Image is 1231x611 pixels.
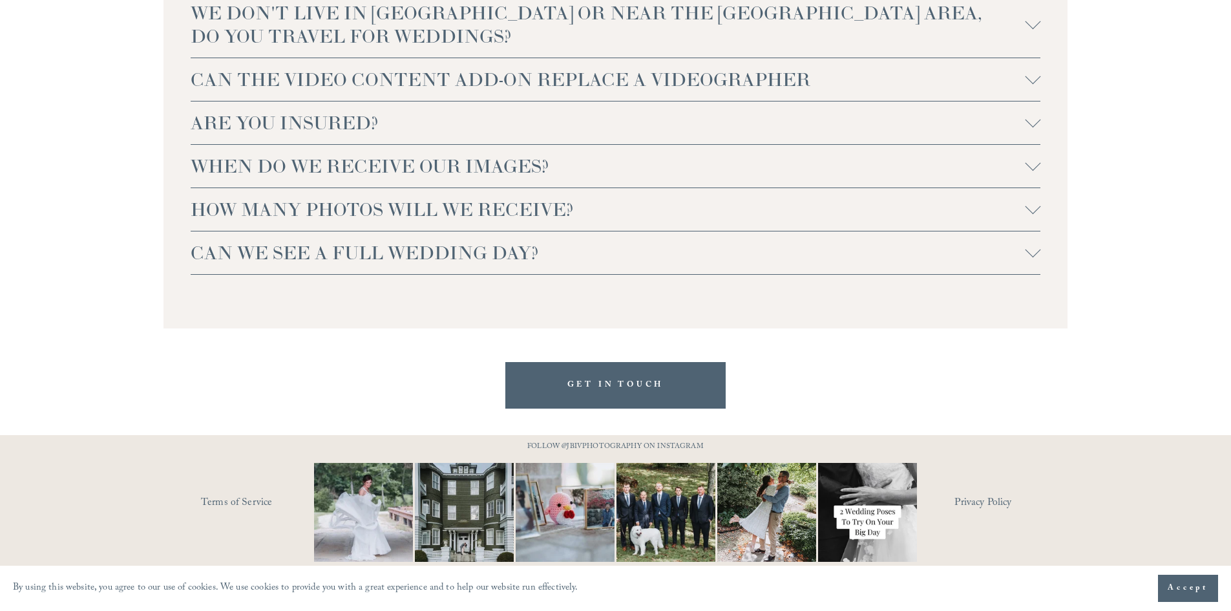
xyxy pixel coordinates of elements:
a: Privacy Policy [954,493,1068,513]
img: It&rsquo;s that time of year where weddings and engagements pick up and I get the joy of capturin... [717,446,816,578]
span: CAN WE SEE A FULL WEDDING DAY? [191,241,1026,264]
span: HOW MANY PHOTOS WILL WE RECEIVE? [191,198,1026,221]
img: This has got to be one of the cutest detail shots I've ever taken for a wedding! 📷 @thewoobles #I... [491,463,640,562]
p: By using this website, you agree to our use of cookies. We use cookies to provide you with a grea... [13,579,578,598]
button: CAN THE VIDEO CONTENT ADD-ON REPLACE A VIDEOGRAPHER [191,58,1041,101]
span: WHEN DO WE RECEIVE OUR IMAGES? [191,155,1026,178]
span: ARE YOU INSURED? [191,111,1026,134]
button: Accept [1158,575,1218,602]
a: Terms of Service [201,493,352,513]
span: WE DON'T LIVE IN [GEOGRAPHIC_DATA] OR NEAR THE [GEOGRAPHIC_DATA] AREA, DO YOU TRAVEL FOR WEDDINGS? [191,1,1026,48]
a: GET IN TOUCH [505,362,726,408]
button: WHEN DO WE RECEIVE OUR IMAGES? [191,145,1041,188]
span: CAN THE VIDEO CONTENT ADD-ON REPLACE A VIDEOGRAPHER [191,68,1026,91]
button: CAN WE SEE A FULL WEDDING DAY? [191,231,1041,274]
span: Accept [1168,582,1208,595]
img: Not every photo needs to be perfectly still, sometimes the best ones are the ones that feel like ... [289,463,438,562]
button: HOW MANY PHOTOS WILL WE RECEIVE? [191,188,1041,231]
img: Let&rsquo;s talk about poses for your wedding day! It doesn&rsquo;t have to be complicated, somet... [794,463,942,562]
img: Wideshots aren't just &quot;nice to have,&quot; they're a wedding day essential! 🙌 #Wideshotwedne... [400,463,528,562]
img: Happy #InternationalDogDay to all the pups who have made wedding days, engagement sessions, and p... [592,463,741,562]
p: FOLLOW @JBIVPHOTOGRAPHY ON INSTAGRAM [503,440,729,455]
button: ARE YOU INSURED? [191,102,1041,144]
